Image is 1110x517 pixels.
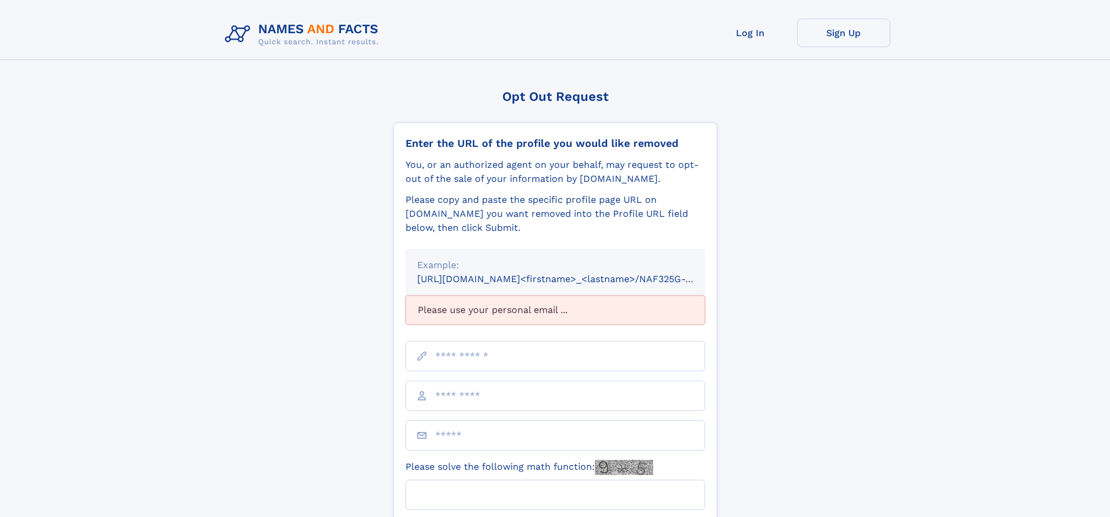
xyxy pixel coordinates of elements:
div: Please copy and paste the specific profile page URL on [DOMAIN_NAME] you want removed into the Pr... [406,193,705,235]
small: [URL][DOMAIN_NAME]<firstname>_<lastname>/NAF325G-xxxxxxxx [417,273,727,284]
div: Please use your personal email ... [406,296,705,325]
div: Opt Out Request [393,89,717,104]
div: Enter the URL of the profile you would like removed [406,137,705,150]
label: Please solve the following math function: [406,460,653,475]
img: Logo Names and Facts [220,19,388,50]
div: Example: [417,258,693,272]
a: Sign Up [797,19,890,47]
a: Log In [704,19,797,47]
div: You, or an authorized agent on your behalf, may request to opt-out of the sale of your informatio... [406,158,705,186]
